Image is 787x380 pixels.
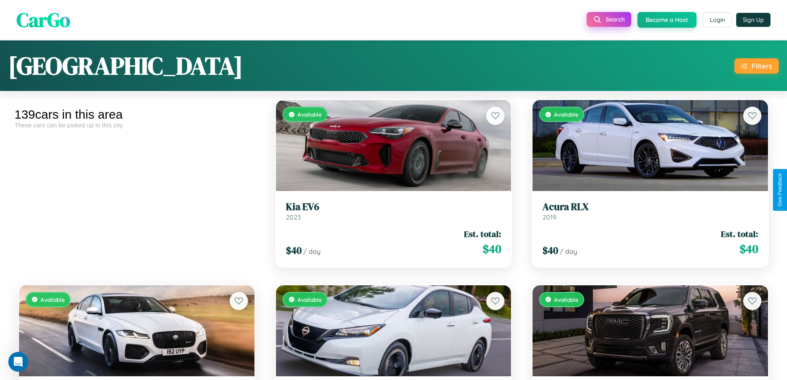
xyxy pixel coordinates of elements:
[40,296,65,303] span: Available
[297,296,322,303] span: Available
[286,201,502,213] h3: Kia EV6
[464,228,501,240] span: Est. total:
[286,213,301,221] span: 2023
[751,62,772,70] div: Filters
[587,12,631,27] button: Search
[703,12,732,27] button: Login
[542,213,556,221] span: 2019
[777,173,783,207] div: Give Feedback
[14,122,259,129] div: These cars can be picked up in this city.
[17,6,70,33] span: CarGo
[554,111,578,118] span: Available
[303,247,321,256] span: / day
[297,111,322,118] span: Available
[14,108,259,122] div: 139 cars in this area
[735,58,779,74] button: Filters
[736,13,770,27] button: Sign Up
[739,241,758,257] span: $ 40
[721,228,758,240] span: Est. total:
[286,244,302,257] span: $ 40
[560,247,577,256] span: / day
[286,201,502,221] a: Kia EV62023
[554,296,578,303] span: Available
[542,244,558,257] span: $ 40
[542,201,758,213] h3: Acura RLX
[542,201,758,221] a: Acura RLX2019
[637,12,697,28] button: Become a Host
[483,241,501,257] span: $ 40
[606,16,625,23] span: Search
[8,49,243,83] h1: [GEOGRAPHIC_DATA]
[8,352,28,372] iframe: Intercom live chat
